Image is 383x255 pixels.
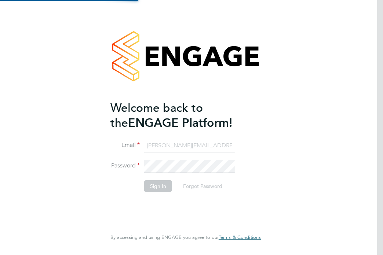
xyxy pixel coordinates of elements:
[110,162,140,170] label: Password
[219,234,261,240] a: Terms & Conditions
[110,100,253,130] h2: ENGAGE Platform!
[110,234,261,240] span: By accessing and using ENGAGE you agree to our
[144,139,235,152] input: Enter your work email...
[219,234,261,240] span: Terms & Conditions
[110,141,140,149] label: Email
[144,180,172,192] button: Sign In
[110,101,203,130] span: Welcome back to the
[177,180,228,192] button: Forgot Password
